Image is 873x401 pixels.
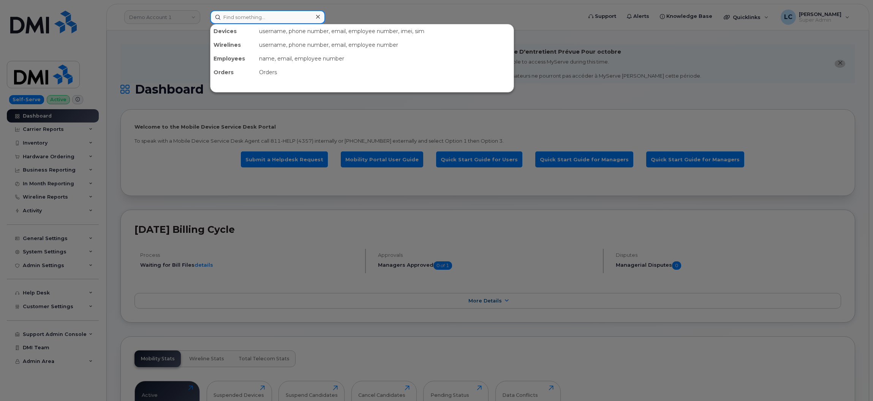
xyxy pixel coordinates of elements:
div: Wirelines [210,38,256,52]
div: username, phone number, email, employee number, imei, sim [256,24,514,38]
div: username, phone number, email, employee number [256,38,514,52]
div: Devices [210,24,256,38]
div: Employees [210,52,256,65]
div: Orders [256,65,514,79]
div: Orders [210,65,256,79]
div: name, email, employee number [256,52,514,65]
